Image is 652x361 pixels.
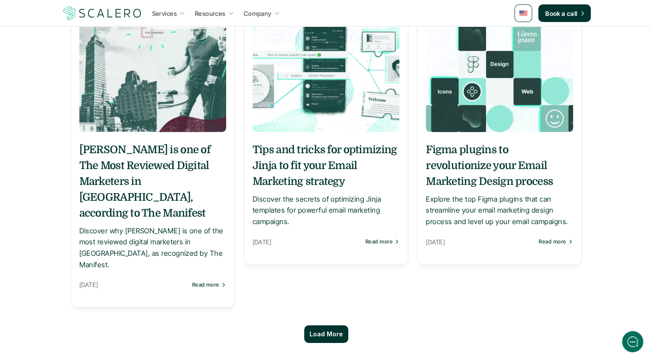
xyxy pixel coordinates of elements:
[79,279,188,290] p: [DATE]
[539,239,573,245] a: Read more
[253,142,399,228] a: Tips and tricks for optimizing Jinja to fit your Email Marketing strategyDiscover the secrets of ...
[426,9,573,132] a: Design
[365,239,399,245] a: Read more
[152,9,177,18] p: Services
[539,239,566,245] p: Read more
[192,282,226,288] a: Read more
[14,117,163,134] button: New conversation
[426,142,573,189] h5: Figma plugins to revolutionize your Email Marketing Design process
[79,225,226,270] p: Discover why [PERSON_NAME] is one of the most reviewed digital marketers in [GEOGRAPHIC_DATA], as...
[74,304,112,310] span: We run on Gist
[79,9,226,132] a: Lifecycle email marketing
[365,239,393,245] p: Read more
[309,331,343,338] p: Load More
[426,142,573,228] a: Figma plugins to revolutionize your Email Marketing Design processExplore the top Figma plugins t...
[545,9,577,18] p: Book a call
[195,9,226,18] p: Resources
[426,236,534,247] p: [DATE]
[622,331,643,352] iframe: gist-messenger-bubble-iframe
[79,142,226,270] a: [PERSON_NAME] is one of The Most Reviewed Digital Marketers in [GEOGRAPHIC_DATA], according to Th...
[253,236,361,247] p: [DATE]
[57,122,106,129] span: New conversation
[13,59,163,101] h2: Let us know if we can help with lifecycle marketing.
[253,9,399,132] a: Programming
[62,5,143,21] a: Scalero company logo
[253,194,399,228] p: Discover the secrets of optimizing Jinja templates for powerful email marketing campaigns.
[426,194,573,228] p: Explore the top Figma plugins that can streamline your email marketing design process and level u...
[192,282,220,288] p: Read more
[244,9,272,18] p: Company
[13,43,163,57] h1: Hi! Welcome to Scalero.
[79,142,226,221] h5: [PERSON_NAME] is one of The Most Reviewed Digital Marketers in [GEOGRAPHIC_DATA], according to Th...
[62,5,143,22] img: Scalero company logo
[538,4,591,22] a: Book a call
[253,142,399,189] h5: Tips and tricks for optimizing Jinja to fit your Email Marketing strategy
